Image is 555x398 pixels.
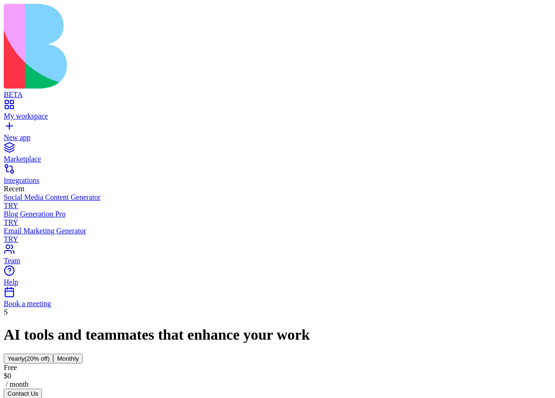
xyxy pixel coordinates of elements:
div: TRY [4,202,551,210]
a: Social Media Content GeneratorTRY [4,193,551,210]
div: BETA [4,91,551,99]
span: Recent [4,185,24,193]
h1: AI tools and teammates that enhance your work [4,326,551,343]
div: Social Media Content Generator [4,193,551,202]
div: Team [4,257,551,265]
div: Help [4,278,551,286]
div: Blog Generation Pro [4,210,551,218]
div: / month [4,380,551,389]
a: My workspace [4,104,551,120]
button: Monthly [53,354,83,363]
a: Team [4,248,551,265]
a: Marketplace [4,147,551,163]
div: Integrations [4,176,551,185]
a: BETA [4,82,551,99]
a: Integrations [4,168,551,185]
a: Help [4,270,551,286]
div: TRY [4,218,551,227]
div: TRY [4,235,551,244]
div: Marketplace [4,155,551,163]
img: logo [4,4,379,89]
a: Blog Generation ProTRY [4,210,551,227]
div: New app [4,133,551,142]
div: My workspace [4,112,551,120]
button: Yearly [4,354,53,363]
div: Email Marketing Generator [4,227,551,235]
span: (20% off) [25,355,50,362]
div: $ 0 [4,372,551,380]
a: Email Marketing GeneratorTRY [4,227,551,244]
div: Free [4,363,551,372]
span: S [4,308,8,316]
a: New app [4,125,551,142]
a: Book a meeting [4,291,551,308]
div: Book a meeting [4,300,551,308]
